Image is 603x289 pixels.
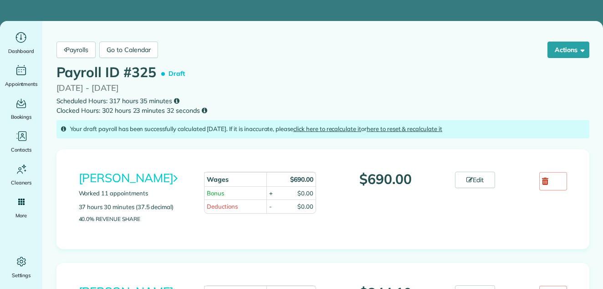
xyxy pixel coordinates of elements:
p: 40.0% Revenue Share [79,216,191,222]
button: Actions [547,42,589,58]
p: Worked 11 appointments [79,189,191,198]
a: Settings [4,254,39,280]
h1: Payroll ID #325 [56,65,189,82]
small: Scheduled Hours: 317 hours 35 minutes Clocked Hours: 302 hours 23 minutes 32 seconds [56,96,589,116]
span: Dashboard [8,47,34,56]
strong: $690.00 [290,175,313,184]
td: Bonus [204,186,266,200]
a: Payrolls [56,42,96,58]
div: + [269,189,273,198]
a: Cleaners [4,162,39,187]
p: 37 hours 30 minutes (37.5 decimal) [79,203,191,212]
p: $690.00 [330,172,442,187]
span: Bookings [11,112,32,121]
a: Go to Calendar [99,42,158,58]
span: Cleaners [11,178,31,187]
div: $0.00 [297,189,313,198]
td: Deductions [204,200,266,213]
div: Your draft payroll has been successfully calculated [DATE]. If it is inaccurate, please or [56,120,589,138]
a: here to reset & recalculate it [367,125,442,132]
a: [PERSON_NAME] [79,170,178,185]
a: Dashboard [4,30,39,56]
span: Contacts [11,145,31,154]
p: [DATE] - [DATE] [56,82,589,94]
span: Draft [163,66,189,82]
a: Contacts [4,129,39,154]
div: $0.00 [297,202,313,211]
div: - [269,202,272,211]
a: Bookings [4,96,39,121]
a: Appointments [4,63,39,89]
strong: Wages [207,175,229,184]
a: Edit [455,172,495,188]
span: More [15,211,27,220]
span: Settings [12,271,31,280]
a: click here to recalculate it [293,125,361,132]
span: Appointments [5,79,38,89]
